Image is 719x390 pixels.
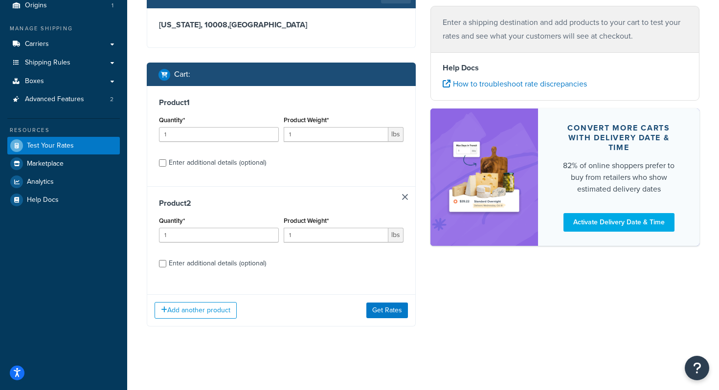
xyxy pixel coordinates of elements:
[7,24,120,33] div: Manage Shipping
[159,127,279,142] input: 0
[7,72,120,90] a: Boxes
[110,95,113,104] span: 2
[159,98,404,108] h3: Product 1
[443,62,687,74] h4: Help Docs
[284,217,329,224] label: Product Weight*
[402,194,408,200] a: Remove Item
[27,178,54,186] span: Analytics
[7,90,120,108] li: Advanced Features
[443,16,687,43] p: Enter a shipping destination and add products to your cart to test your rates and see what your c...
[27,160,64,168] span: Marketplace
[7,90,120,108] a: Advanced Features2
[174,70,190,79] h2: Cart :
[25,77,44,86] span: Boxes
[169,156,266,170] div: Enter additional details (optional)
[7,155,120,173] a: Marketplace
[563,213,674,231] a: Activate Delivery Date & Time
[685,356,709,380] button: Open Resource Center
[388,228,404,242] span: lbs
[562,123,676,152] div: Convert more carts with delivery date & time
[155,302,237,319] button: Add another product
[25,59,70,67] span: Shipping Rules
[27,142,74,150] span: Test Your Rates
[159,228,279,242] input: 0
[25,40,49,48] span: Carriers
[284,228,388,242] input: 0.00
[7,137,120,154] a: Test Your Rates
[7,191,120,209] a: Help Docs
[159,159,166,167] input: Enter additional details (optional)
[159,260,166,267] input: Enter additional details (optional)
[169,257,266,270] div: Enter additional details (optional)
[159,198,404,208] h3: Product 2
[112,1,113,10] span: 1
[562,159,676,195] div: 82% of online shoppers prefer to buy from retailers who show estimated delivery dates
[159,217,185,224] label: Quantity*
[7,35,120,53] a: Carriers
[27,196,59,204] span: Help Docs
[443,78,587,89] a: How to troubleshoot rate discrepancies
[25,95,84,104] span: Advanced Features
[159,116,185,124] label: Quantity*
[445,123,523,231] img: feature-image-ddt-36eae7f7280da8017bfb280eaccd9c446f90b1fe08728e4019434db127062ab4.png
[7,54,120,72] a: Shipping Rules
[388,127,404,142] span: lbs
[366,303,408,318] button: Get Rates
[284,127,388,142] input: 0.00
[159,20,404,30] h3: [US_STATE], 10008 , [GEOGRAPHIC_DATA]
[7,126,120,134] div: Resources
[284,116,329,124] label: Product Weight*
[7,173,120,191] a: Analytics
[25,1,47,10] span: Origins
